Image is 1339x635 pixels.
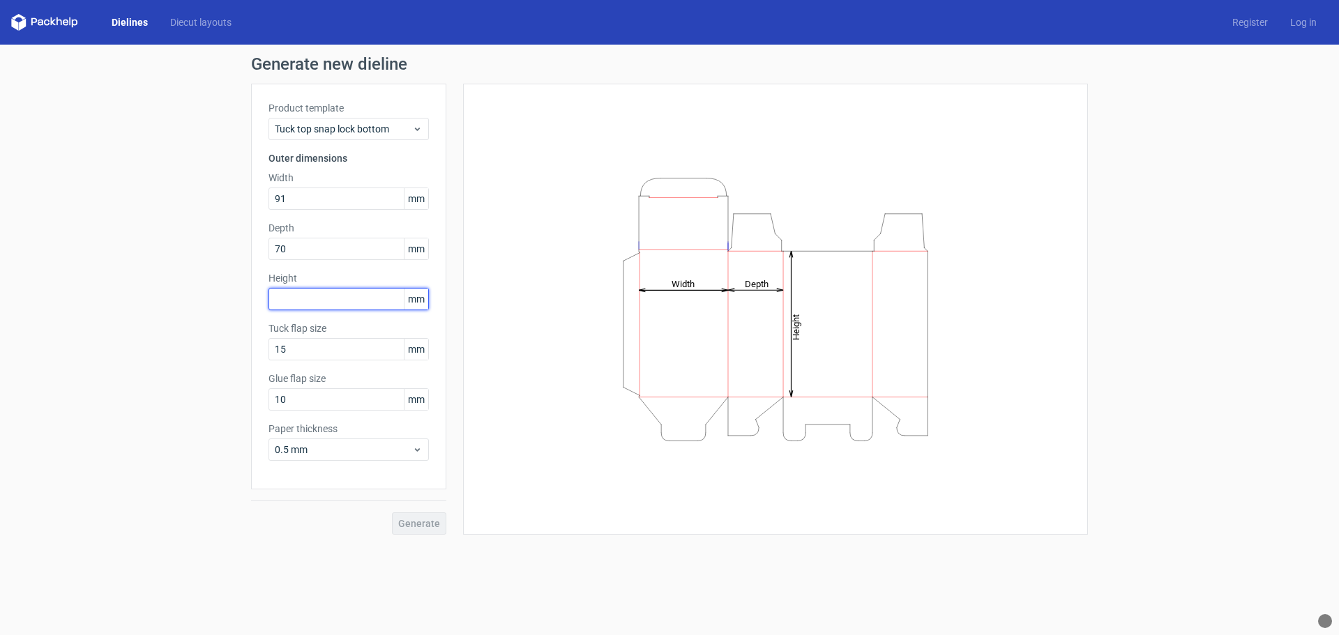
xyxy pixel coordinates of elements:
[268,101,429,115] label: Product template
[268,171,429,185] label: Width
[268,321,429,335] label: Tuck flap size
[268,372,429,385] label: Glue flap size
[404,238,428,259] span: mm
[404,389,428,410] span: mm
[159,15,243,29] a: Diecut layouts
[275,122,412,136] span: Tuck top snap lock bottom
[251,56,1088,72] h1: Generate new dieline
[1318,614,1332,628] div: What Font?
[268,151,429,165] h3: Outer dimensions
[268,221,429,235] label: Depth
[745,278,769,289] tspan: Depth
[275,443,412,457] span: 0.5 mm
[1279,15,1328,29] a: Log in
[404,339,428,360] span: mm
[791,314,801,339] tspan: Height
[672,278,695,289] tspan: Width
[100,15,159,29] a: Dielines
[404,289,428,309] span: mm
[1221,15,1279,29] a: Register
[404,188,428,209] span: mm
[268,271,429,285] label: Height
[268,422,429,436] label: Paper thickness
